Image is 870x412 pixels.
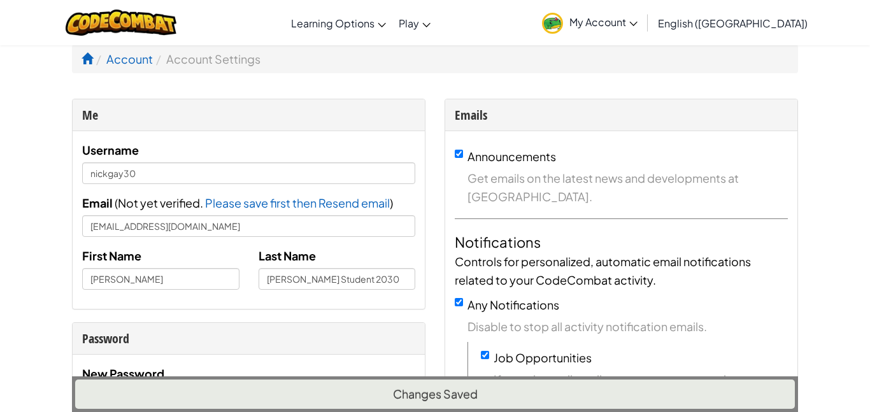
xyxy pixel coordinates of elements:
a: English ([GEOGRAPHIC_DATA]) [652,6,814,40]
a: My Account [536,3,644,43]
span: Play [399,17,419,30]
span: If you play really well, we may contact you about getting you a (better) job. [494,370,788,407]
span: ) [390,195,393,210]
a: Play [392,6,437,40]
span: My Account [569,15,638,29]
span: Please save first then Resend email [205,195,390,210]
li: Account Settings [153,50,260,68]
img: CodeCombat logo [66,10,177,36]
span: ( [113,195,118,210]
label: Username [82,141,139,159]
label: First Name [82,246,141,265]
label: Announcements [467,149,556,164]
label: Last Name [259,246,316,265]
img: avatar [542,13,563,34]
h4: Notifications [455,232,788,252]
label: Any Notifications [467,297,559,312]
span: Controls for personalized, automatic email notifications related to your CodeCombat activity. [455,254,751,287]
div: Me [82,106,415,124]
span: Learning Options [291,17,374,30]
a: Learning Options [285,6,392,40]
span: Not yet verified. [118,195,205,210]
span: English ([GEOGRAPHIC_DATA]) [658,17,808,30]
a: Account [106,52,153,66]
div: Password [82,329,415,348]
label: New Password [82,364,164,383]
div: Emails [455,106,788,124]
label: Job Opportunities [494,350,592,365]
span: Email [82,195,113,210]
span: Get emails on the latest news and developments at [GEOGRAPHIC_DATA]. [467,169,788,206]
span: Disable to stop all activity notification emails. [467,317,788,336]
